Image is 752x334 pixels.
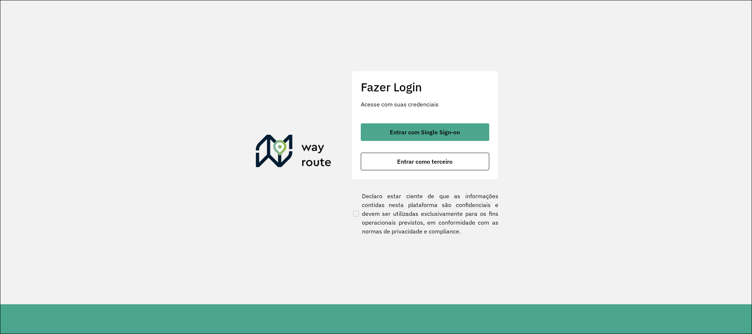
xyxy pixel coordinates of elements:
img: Roteirizador AmbevTech [256,135,331,170]
button: button [361,153,489,170]
h2: Fazer Login [361,80,489,94]
span: Entrar como terceiro [397,159,453,164]
span: Entrar com Single Sign-on [390,129,460,135]
p: Acesse com suas credenciais [361,100,489,109]
label: Declaro estar ciente de que as informações contidas nesta plataforma são confidenciais e devem se... [352,192,498,236]
button: button [361,123,489,141]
